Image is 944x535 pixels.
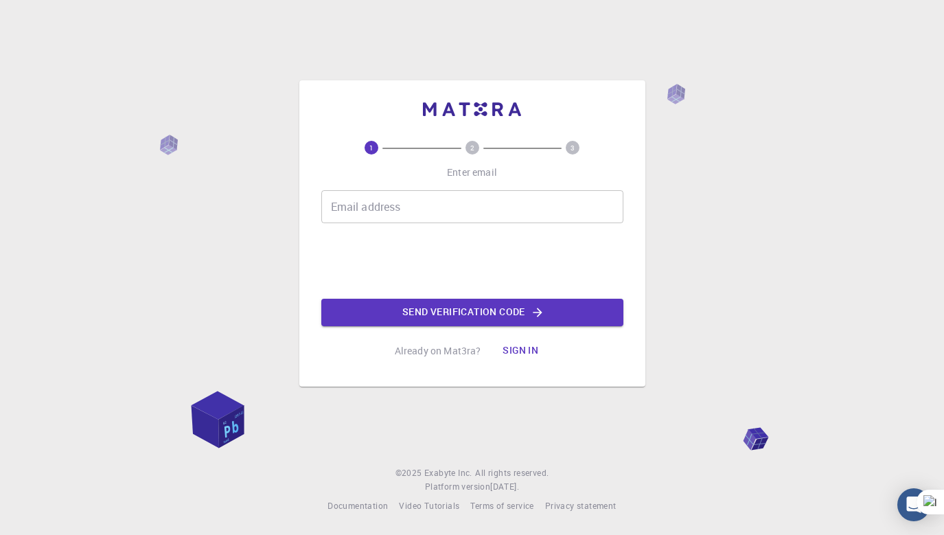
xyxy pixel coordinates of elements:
text: 1 [369,143,373,152]
span: [DATE] . [490,481,519,492]
a: Privacy statement [545,499,617,513]
span: All rights reserved. [475,466,549,480]
a: Terms of service [470,499,533,513]
text: 2 [470,143,474,152]
div: Open Intercom Messenger [897,488,930,521]
text: 3 [571,143,575,152]
button: Send verification code [321,299,623,326]
p: Already on Mat3ra? [395,344,481,358]
a: [DATE]. [490,480,519,494]
span: Platform version [425,480,490,494]
span: Documentation [327,500,388,511]
iframe: reCAPTCHA [368,234,577,288]
p: Enter email [447,166,497,179]
span: Terms of service [470,500,533,511]
button: Sign in [492,337,549,365]
span: Video Tutorials [399,500,459,511]
span: Privacy statement [545,500,617,511]
span: Exabyte Inc. [424,467,472,478]
span: © 2025 [395,466,424,480]
a: Documentation [327,499,388,513]
a: Video Tutorials [399,499,459,513]
a: Exabyte Inc. [424,466,472,480]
